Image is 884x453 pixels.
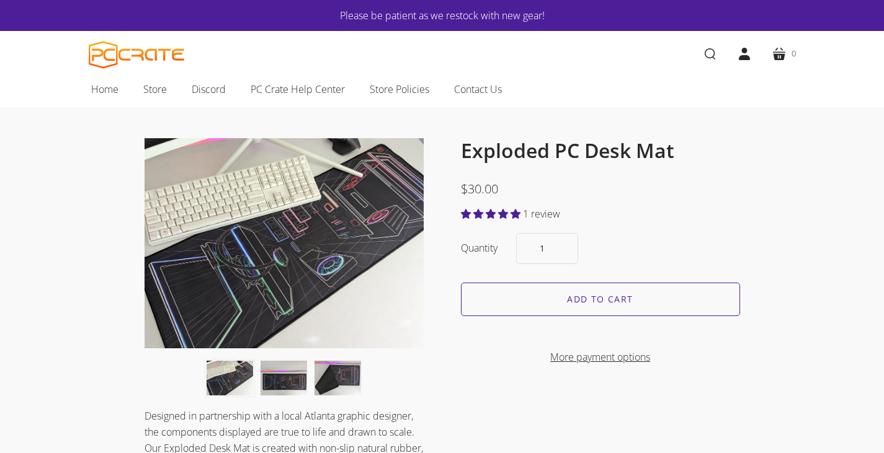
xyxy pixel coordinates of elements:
[70,76,815,107] nav: Main navigation
[461,138,740,163] h1: Exploded PC Desk Mat
[79,76,131,102] a: Home
[762,37,806,71] a: 0
[357,76,442,102] a: Store Policies
[126,7,759,24] a: Please be patient as we restock with new gear!
[315,361,361,395] button: Image of folded desk mat thumbnail
[461,283,740,316] input: Add to cart
[461,180,498,197] span: $30.00
[461,207,523,221] span: 5.00 stars
[143,81,167,97] span: Store
[454,81,502,97] span: Contact Us
[207,361,253,395] button: Desk mat on desk with keyboard, monitor, and mouse. thumbnail
[792,47,796,60] span: 0
[179,76,238,102] a: Discord
[261,361,307,395] button: Desk mat with exploded PC art thumbnail
[523,207,560,221] span: 1 review
[251,81,345,97] span: PC Crate Help Center
[461,349,740,365] a: More payment options
[370,81,429,97] span: Store Policies
[192,81,226,97] span: Discord
[89,41,185,69] a: PC CRATE
[461,240,498,256] label: Quantity
[145,138,424,348] img: Desk mat on desk with keyboard, monitor, and mouse.
[91,81,118,97] span: Home
[442,76,514,102] a: Contact Us
[238,76,357,102] a: PC Crate Help Center
[131,76,179,102] a: Store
